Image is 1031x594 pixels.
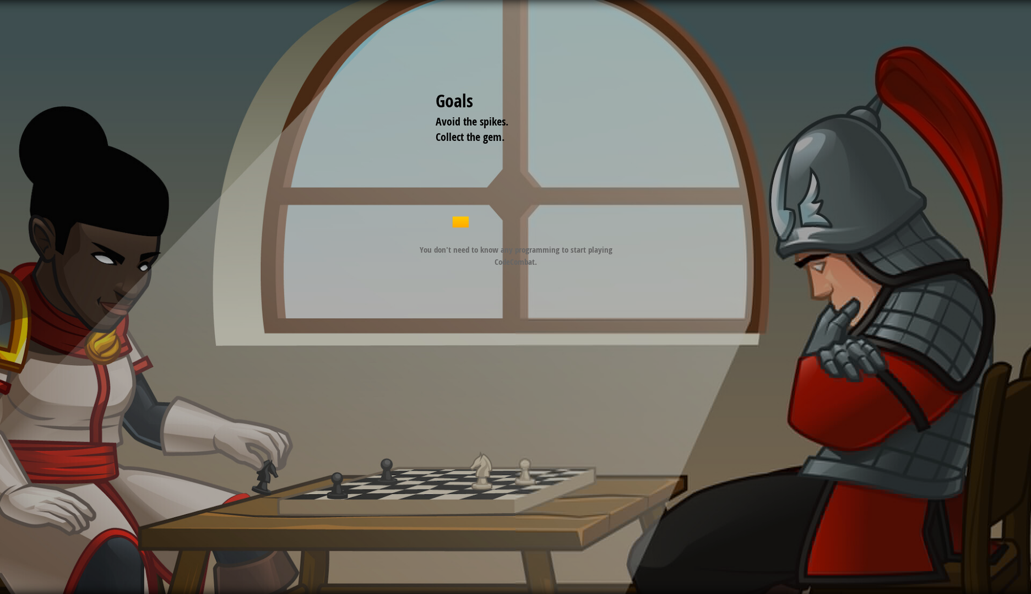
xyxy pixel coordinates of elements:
span: Collect the gem. [436,129,504,144]
p: You don't need to know any programming to start playing CodeCombat. [405,244,626,268]
span: Avoid the spikes. [436,114,508,129]
li: Collect the gem. [422,129,593,145]
li: Avoid the spikes. [422,114,593,130]
div: Goals [436,89,595,114]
